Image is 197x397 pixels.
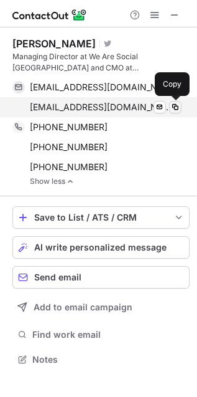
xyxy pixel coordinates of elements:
[12,351,190,368] button: Notes
[12,206,190,229] button: save-profile-one-click
[12,326,190,343] button: Find work email
[12,296,190,318] button: Add to email campaign
[30,141,108,153] span: [PHONE_NUMBER]
[30,161,108,173] span: [PHONE_NUMBER]
[30,102,172,113] span: [EMAIL_ADDRESS][DOMAIN_NAME]
[12,7,87,22] img: ContactOut v5.3.10
[34,302,132,312] span: Add to email campaign
[12,51,190,74] div: Managing Director at We Are Social [GEOGRAPHIC_DATA] and CMO at [GEOGRAPHIC_DATA]
[34,242,167,252] span: AI write personalized message
[30,122,108,133] span: [PHONE_NUMBER]
[30,177,190,186] a: Show less
[30,82,172,93] span: [EMAIL_ADDRESS][DOMAIN_NAME]
[12,37,96,50] div: [PERSON_NAME]
[12,266,190,289] button: Send email
[32,354,185,365] span: Notes
[32,329,185,340] span: Find work email
[34,272,81,282] span: Send email
[12,236,190,259] button: AI write personalized message
[66,177,74,186] img: -
[34,213,168,222] div: Save to List / ATS / CRM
